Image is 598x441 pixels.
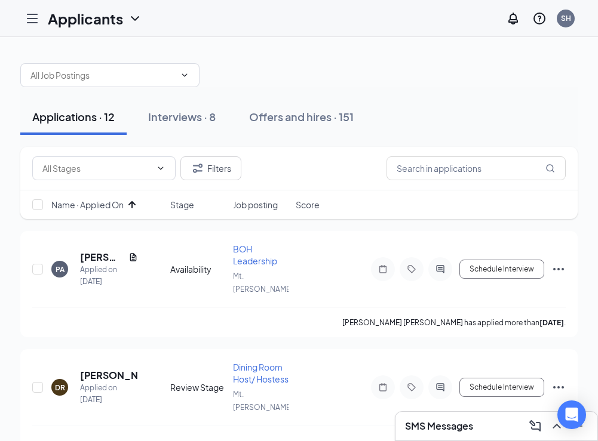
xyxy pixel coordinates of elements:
svg: MagnifyingGlass [545,164,555,173]
span: Name · Applied On [51,199,124,211]
span: Job posting [233,199,278,211]
span: Score [296,199,320,211]
div: Applied on [DATE] [80,382,138,406]
svg: Notifications [506,11,520,26]
button: ComposeMessage [526,417,545,436]
p: [PERSON_NAME] [PERSON_NAME] has applied more than . [342,317,566,328]
svg: ActiveChat [433,383,447,392]
svg: ArrowUp [125,198,139,212]
svg: ChevronUp [550,419,564,433]
div: SH [561,13,571,23]
button: Schedule Interview [459,260,544,279]
input: Search in applications [387,156,566,180]
svg: Hamburger [25,11,39,26]
b: [DATE] [539,318,564,327]
div: Open Intercom Messenger [557,400,586,429]
h5: [PERSON_NAME] [PERSON_NAME] [80,251,124,264]
svg: Ellipses [551,380,566,394]
span: BOH Leadership [233,243,277,266]
input: All Stages [42,162,151,175]
svg: Ellipses [551,262,566,276]
h1: Applicants [48,8,123,29]
span: Mt. [PERSON_NAME] [233,390,293,412]
svg: ActiveChat [433,264,447,274]
button: ChevronUp [547,417,566,436]
svg: Note [376,264,390,274]
div: Applications · 12 [32,109,115,124]
div: Review Stage [170,381,226,393]
h3: SMS Messages [405,420,473,433]
button: Schedule Interview [459,378,544,397]
svg: Tag [404,264,419,274]
svg: Filter [191,161,205,175]
div: DR [55,383,65,393]
svg: Note [376,383,390,392]
svg: ComposeMessage [528,419,542,433]
div: Offers and hires · 151 [249,109,354,124]
svg: ChevronDown [128,11,142,26]
svg: Tag [404,383,419,392]
div: Interviews · 8 [148,109,216,124]
svg: QuestionInfo [532,11,547,26]
span: Stage [170,199,194,211]
button: Filter Filters [180,156,241,180]
svg: ChevronDown [156,164,165,173]
div: Availability [170,263,226,275]
svg: ChevronDown [180,70,189,80]
svg: Document [128,252,138,262]
span: Mt. [PERSON_NAME] [233,272,293,294]
div: PA [56,264,65,275]
span: Dining Room Host/ Hostess [233,362,289,384]
h5: [PERSON_NAME] [80,369,138,382]
div: Applied on [DATE] [80,264,138,288]
input: All Job Postings [30,69,175,82]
